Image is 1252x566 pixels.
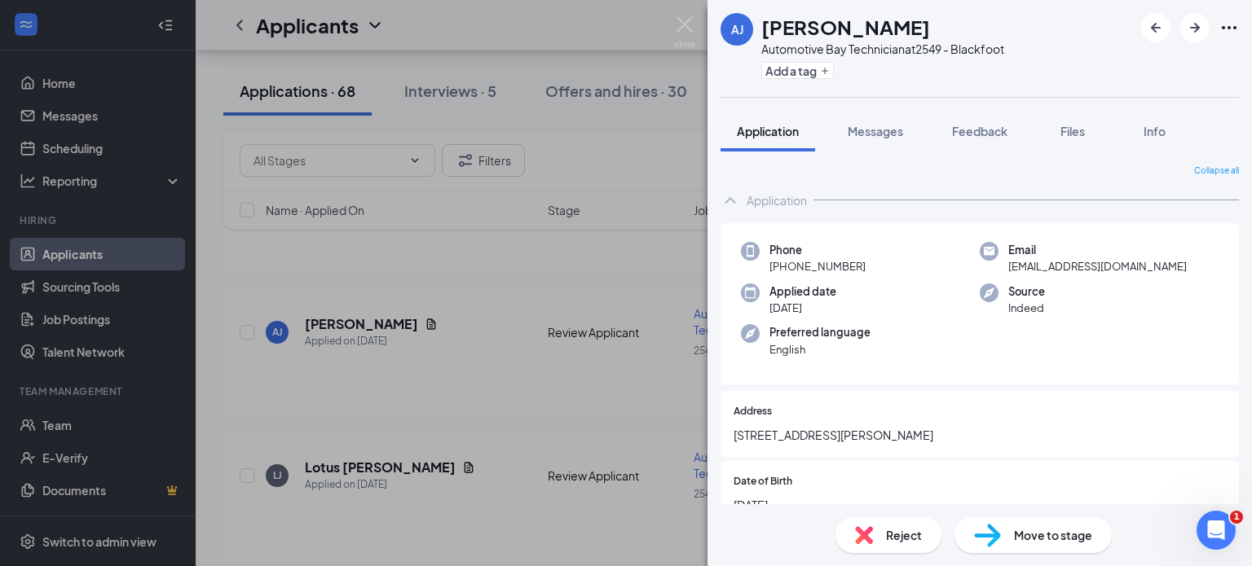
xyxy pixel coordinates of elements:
[1230,511,1243,524] span: 1
[848,124,903,138] span: Messages
[737,124,799,138] span: Application
[1144,124,1166,138] span: Info
[952,124,1007,138] span: Feedback
[1146,18,1166,37] svg: ArrowLeftNew
[734,404,772,419] span: Address
[820,66,830,76] svg: Plus
[1008,242,1187,258] span: Email
[769,258,866,274] span: [PHONE_NUMBER]
[1219,18,1239,37] svg: Ellipses
[769,242,866,258] span: Phone
[734,426,1226,444] span: [STREET_ADDRESS][PERSON_NAME]
[1185,18,1205,37] svg: ArrowRight
[731,21,743,37] div: AJ
[1014,526,1092,544] span: Move to stage
[886,526,922,544] span: Reject
[769,341,871,358] span: English
[769,300,836,316] span: [DATE]
[761,62,834,79] button: PlusAdd a tag
[1194,165,1239,178] span: Collapse all
[747,192,807,208] div: Application
[1008,258,1187,274] span: [EMAIL_ADDRESS][DOMAIN_NAME]
[734,496,1226,514] span: [DATE]
[1180,13,1210,42] button: ArrowRight
[1060,124,1085,138] span: Files
[1141,13,1170,42] button: ArrowLeftNew
[769,324,871,340] span: Preferred language
[721,191,740,210] svg: ChevronUp
[1008,283,1045,300] span: Source
[1008,300,1045,316] span: Indeed
[1197,511,1236,550] iframe: Intercom live chat
[761,41,1004,57] div: Automotive Bay Technician at 2549 - Blackfoot
[761,13,930,41] h1: [PERSON_NAME]
[769,283,836,300] span: Applied date
[734,474,792,489] span: Date of Birth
